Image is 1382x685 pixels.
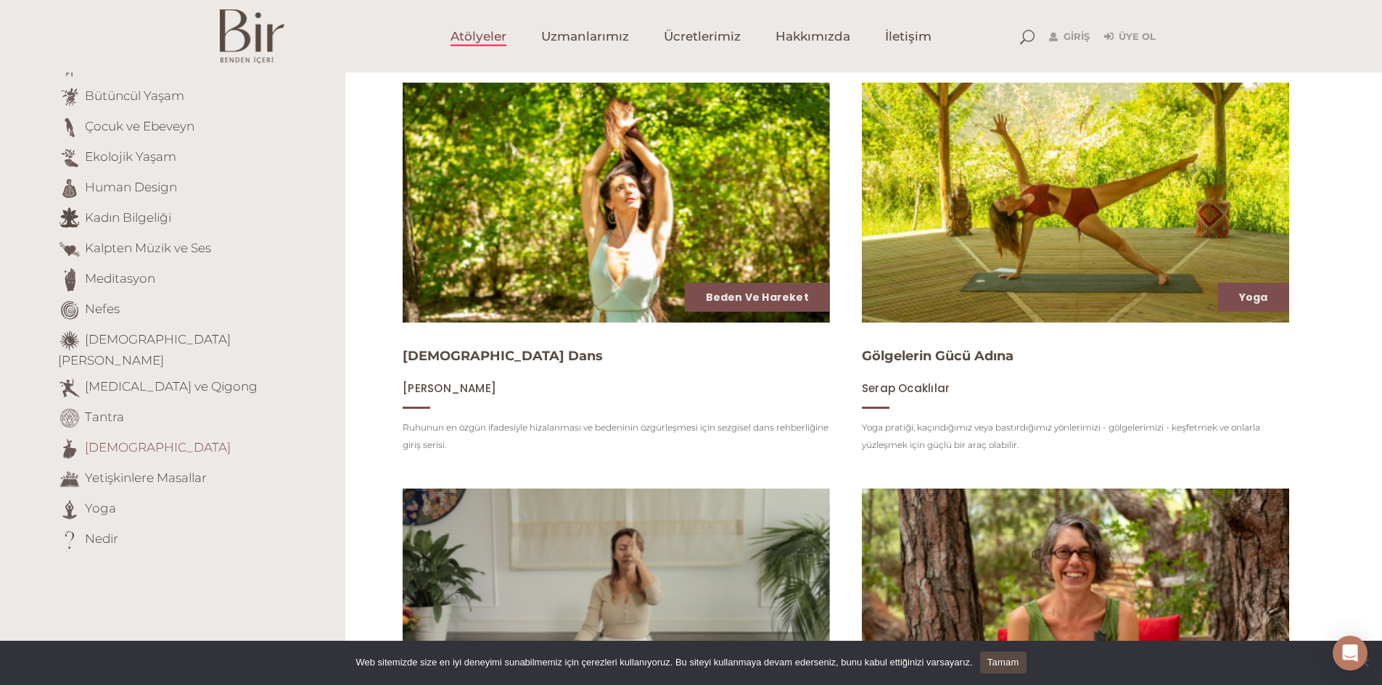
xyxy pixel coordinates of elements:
[85,302,120,316] a: Nefes
[85,88,184,103] a: Bütüncül Yaşam
[1049,28,1090,46] a: Giriş
[85,440,231,454] a: [DEMOGRAPHIC_DATA]
[1333,636,1367,671] div: Open Intercom Messenger
[403,381,496,395] a: [PERSON_NAME]
[85,180,177,194] a: Human Design
[862,381,950,396] span: Serap Ocaklılar
[1239,290,1268,304] a: Yoga
[355,655,972,670] span: Web sitemizde size en iyi deneyimi sunabilmemiz için çerezleri kullanıyoruz. Bu siteyi kullanmaya...
[980,652,1027,673] a: Tamam
[706,290,809,304] a: Beden ve Hareket
[451,28,506,45] span: Atölyeler
[85,470,207,485] a: Yetişkinlere Masallar
[862,381,950,395] a: Serap Ocaklılar
[403,348,603,364] a: [DEMOGRAPHIC_DATA] Dans
[85,241,211,255] a: Kalpten Müzik ve Ses
[85,271,155,286] a: Meditasyon
[885,28,931,45] span: İletişim
[85,410,124,424] a: Tantra
[1104,28,1156,46] a: Üye Ol
[85,531,118,546] a: Nedir
[85,119,194,133] a: Çocuk ve Ebeveyn
[85,501,116,515] a: Yoga
[85,210,171,225] a: Kadın Bilgeliği
[85,379,258,394] a: [MEDICAL_DATA] ve Qigong
[776,28,850,45] span: Hakkımızda
[58,332,231,368] a: [DEMOGRAPHIC_DATA][PERSON_NAME]
[862,419,1289,454] p: Yoga pratiği, kaçındığımız veya bastırdığımız yönlerimizi - gölgelerimizi - keşfetmek ve onlarla ...
[85,149,176,164] a: Ekolojik Yaşam
[403,419,830,454] p: Ruhunun en özgün ifadesiyle hizalanması ve bedeninin özgürleşmesi için sezgisel dans rehberliğine...
[403,381,496,396] span: [PERSON_NAME]
[862,348,1013,364] a: Gölgelerin Gücü Adına
[541,28,629,45] span: Uzmanlarımız
[664,28,741,45] span: Ücretlerimiz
